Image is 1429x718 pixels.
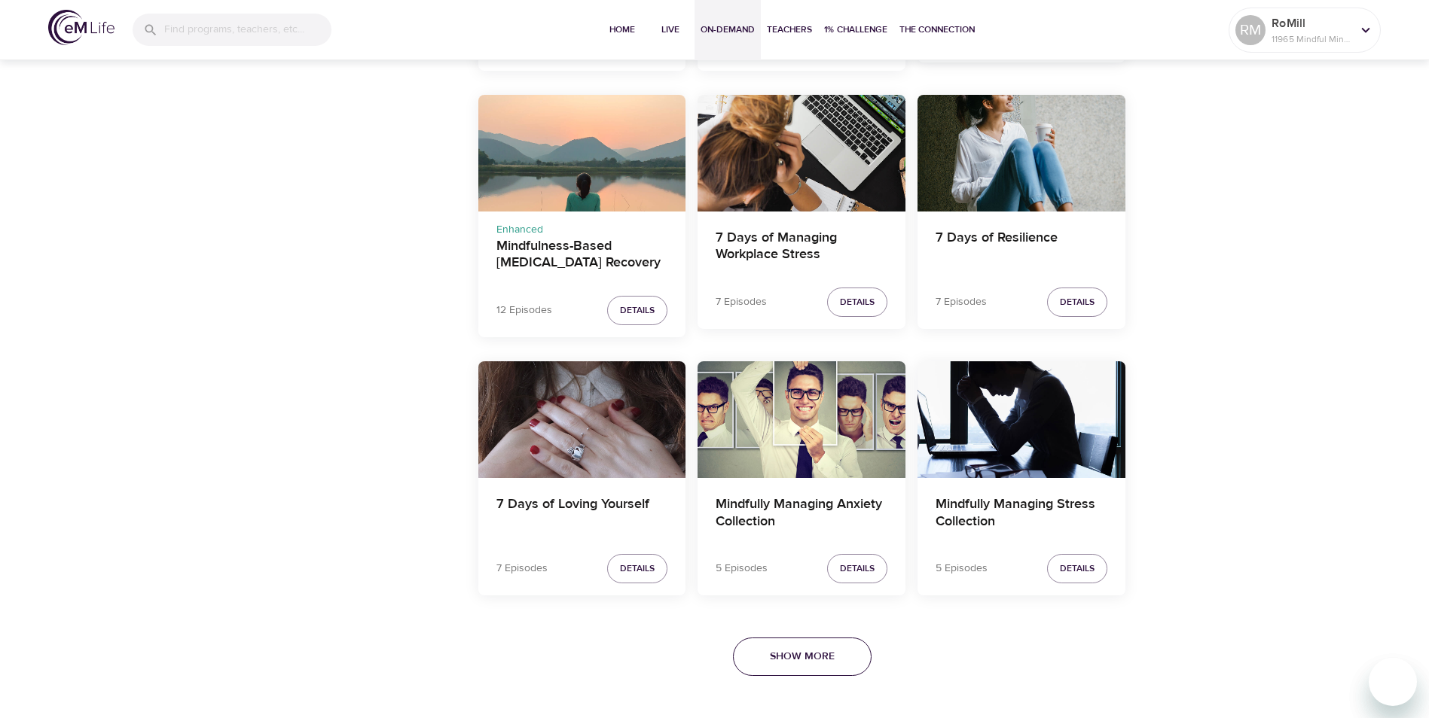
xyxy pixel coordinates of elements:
h4: 7 Days of Resilience [936,230,1107,266]
button: Details [827,554,887,583]
p: RoMill [1272,14,1351,32]
span: Details [620,303,655,318]
span: Enhanced [496,223,543,236]
button: Mindfully Managing Anxiety Collection [698,361,905,478]
p: 5 Episodes [716,561,768,577]
span: Details [1060,561,1095,577]
p: 12 Episodes [496,303,552,318]
button: Mindfulness-Based Cancer Recovery [478,95,686,211]
input: Find programs, teachers, etc... [164,14,331,46]
button: Details [607,554,667,583]
h4: 7 Days of Managing Workplace Stress [716,230,887,266]
span: On-Demand [701,22,755,38]
img: logo [48,10,115,45]
span: Show More [770,647,835,666]
button: Details [1047,554,1107,583]
span: Details [840,561,875,577]
button: 7 Days of Resilience [918,95,1125,211]
iframe: Button to launch messaging window [1369,658,1417,706]
span: The Connection [899,22,975,38]
span: Teachers [767,22,812,38]
p: 7 Episodes [936,294,987,310]
button: Details [827,288,887,317]
button: 7 Days of Managing Workplace Stress [698,95,905,211]
p: 7 Episodes [496,561,548,577]
button: Details [607,296,667,325]
button: Show More [733,637,872,676]
h4: 7 Days of Loving Yourself [496,496,668,532]
span: Details [620,561,655,577]
span: Home [604,22,640,38]
h4: Mindfulness-Based [MEDICAL_DATA] Recovery [496,238,668,274]
button: 7 Days of Loving Yourself [478,361,686,478]
span: 1% Challenge [824,22,887,38]
p: 11965 Mindful Minutes [1272,32,1351,46]
span: Live [652,22,689,38]
span: Details [840,294,875,310]
button: Mindfully Managing Stress Collection [918,361,1125,478]
h4: Mindfully Managing Anxiety Collection [716,496,887,532]
span: Details [1060,294,1095,310]
p: 7 Episodes [716,294,767,310]
h4: Mindfully Managing Stress Collection [936,496,1107,532]
div: RM [1235,15,1266,45]
button: Details [1047,288,1107,317]
p: 5 Episodes [936,561,988,577]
